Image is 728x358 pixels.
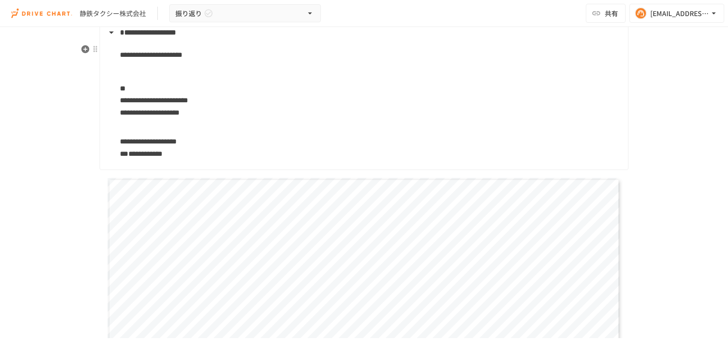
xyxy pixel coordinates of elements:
[80,9,146,18] div: 静鉄タクシー株式会社
[629,4,724,23] button: [EMAIL_ADDRESS][DOMAIN_NAME]
[175,8,202,19] span: 振り返り
[586,4,626,23] button: 共有
[11,6,72,21] img: i9VDDS9JuLRLX3JIUyK59LcYp6Y9cayLPHs4hOxMB9W
[605,8,618,18] span: 共有
[650,8,709,19] div: [EMAIL_ADDRESS][DOMAIN_NAME]
[169,4,321,23] button: 振り返り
